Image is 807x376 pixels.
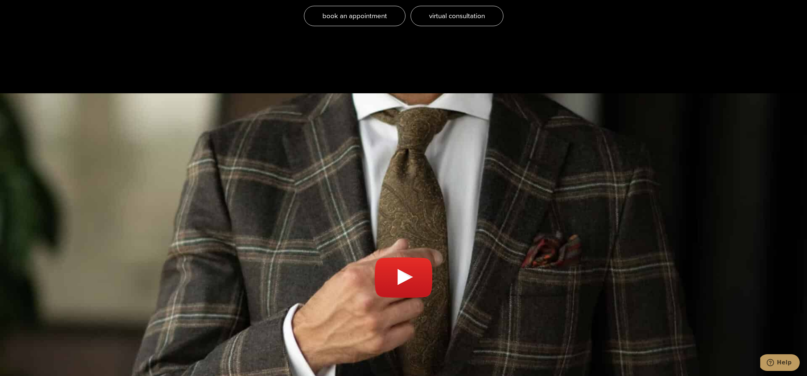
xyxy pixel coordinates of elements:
span: Virtual consultation [429,11,485,21]
span: Book an appointment [322,11,387,21]
a: Virtual consultation [411,6,503,26]
iframe: Opens a widget where you can chat to one of our agents [760,354,800,372]
a: Book an appointment [304,6,405,26]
